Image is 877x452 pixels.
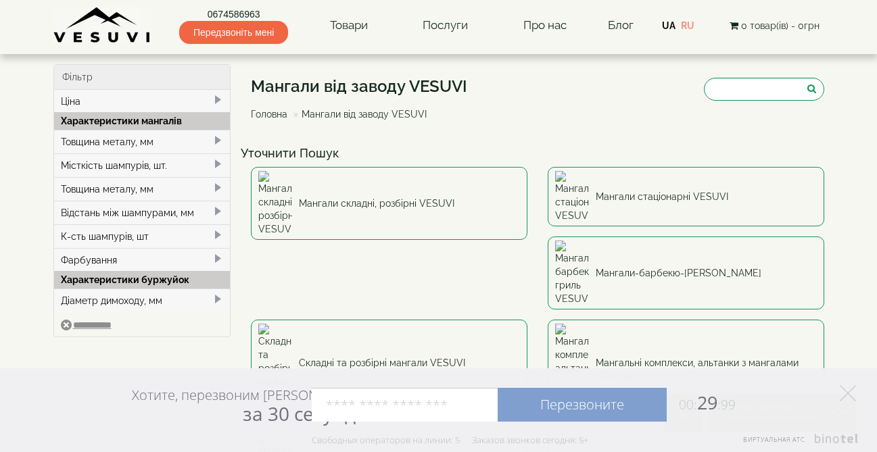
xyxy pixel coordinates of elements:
[548,167,824,226] a: Мангали стаціонарні VESUVI Мангали стаціонарні VESUVI
[510,10,580,41] a: Про нас
[409,10,481,41] a: Послуги
[251,320,527,406] a: Складні та розбірні мангали VESUVI Складні та розбірні мангали VESUVI
[662,20,675,31] a: UA
[54,65,231,90] div: Фільтр
[741,20,820,31] span: 0 товар(ів) - 0грн
[54,177,231,201] div: Товщина металу, мм
[555,241,589,305] img: Мангали-барбекю-гриль VESUVI
[179,21,288,44] span: Передзвоніть мені
[679,396,697,413] span: 00:
[316,10,381,41] a: Товари
[251,78,467,95] h1: Мангали від заводу VESUVI
[179,7,288,21] a: 0674586963
[717,396,736,413] span: :99
[498,388,667,422] a: Перезвоните
[54,224,231,248] div: К-сть шампурів, шт
[54,90,231,113] div: Ціна
[743,435,805,444] span: Виртуальная АТС
[53,7,151,44] img: Завод VESUVI
[243,401,364,426] span: за 30 секунд?
[54,112,231,130] div: Характеристики мангалів
[726,18,824,33] button: 0 товар(ів) - 0грн
[251,167,527,240] a: Мангали складні, розбірні VESUVI Мангали складні, розбірні VESUVI
[241,147,834,160] h4: Уточнити Пошук
[290,107,427,121] li: Мангали від заводу VESUVI
[54,201,231,224] div: Відстань між шампурами, мм
[681,20,694,31] a: RU
[54,288,231,312] div: Діаметр димоходу, мм
[54,153,231,177] div: Місткість шампурів, шт.
[54,130,231,153] div: Товщина металу, мм
[312,434,588,445] div: Свободных операторов на линии: 5 Заказов звонков сегодня: 5+
[548,236,824,309] a: Мангали-барбекю-гриль VESUVI Мангали-барбекю-[PERSON_NAME]
[54,248,231,272] div: Фарбування
[251,109,287,120] a: Головна
[258,171,292,236] img: Мангали складні, розбірні VESUVI
[667,390,736,415] span: 29
[555,324,589,416] img: Мангальні комплекси, альтанки з мангалами VESUVI
[54,271,231,288] div: Характеристики буржуйок
[258,324,292,402] img: Складні та розбірні мангали VESUVI
[132,386,364,424] div: Хотите, перезвоним [PERSON_NAME]
[548,320,824,420] a: Мангальні комплекси, альтанки з мангалами VESUVI Мангальні комплекси, альтанки з мангалами VESUVI
[555,171,589,222] img: Мангали стаціонарні VESUVI
[735,434,860,452] a: Виртуальная АТС
[608,18,634,32] a: Блог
